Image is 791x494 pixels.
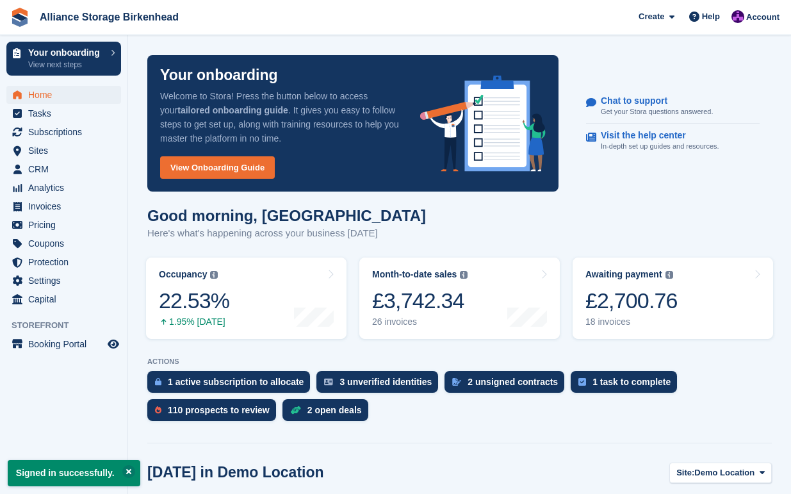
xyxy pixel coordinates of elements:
[28,290,105,308] span: Capital
[585,288,678,314] div: £2,700.76
[6,290,121,308] a: menu
[316,371,444,399] a: 3 unverified identities
[601,130,709,141] p: Visit the help center
[578,378,586,386] img: task-75834270c22a3079a89374b754ae025e5fb1db73e45f91037f5363f120a921f8.svg
[6,123,121,141] a: menu
[282,399,375,427] a: 2 open deals
[339,377,432,387] div: 3 unverified identities
[601,106,713,117] p: Get your Stora questions answered.
[6,179,121,197] a: menu
[28,104,105,122] span: Tasks
[28,142,105,160] span: Sites
[746,11,779,24] span: Account
[6,160,121,178] a: menu
[28,216,105,234] span: Pricing
[6,104,121,122] a: menu
[210,271,218,279] img: icon-info-grey-7440780725fd019a000dd9b08b2336e03edf1995a4989e88bcd33f0948082b44.svg
[10,8,29,27] img: stora-icon-8386f47178a22dfd0bd8f6a31ec36ba5ce8667c1dd55bd0f319d3a0aa187defe.svg
[28,179,105,197] span: Analytics
[6,216,121,234] a: menu
[147,399,282,427] a: 110 prospects to review
[6,335,121,353] a: menu
[6,86,121,104] a: menu
[702,10,720,23] span: Help
[28,59,104,70] p: View next steps
[28,197,105,215] span: Invoices
[147,371,316,399] a: 1 active subscription to allocate
[601,95,703,106] p: Chat to support
[28,235,105,252] span: Coupons
[6,253,121,271] a: menu
[159,288,229,314] div: 22.53%
[28,335,105,353] span: Booking Portal
[586,89,760,124] a: Chat to support Get your Stora questions answered.
[307,405,362,415] div: 2 open deals
[639,10,664,23] span: Create
[586,124,760,158] a: Visit the help center In-depth set up guides and resources.
[159,317,229,327] div: 1.95% [DATE]
[28,48,104,57] p: Your onboarding
[159,269,207,280] div: Occupancy
[592,377,671,387] div: 1 task to complete
[290,406,301,415] img: deal-1b604bf984904fb50ccaf53a9ad4b4a5d6e5aea283cecdc64d6e3604feb123c2.svg
[452,378,461,386] img: contract_signature_icon-13c848040528278c33f63329250d36e43548de30e8caae1d1a13099fd9432cc5.svg
[28,272,105,290] span: Settings
[28,86,105,104] span: Home
[6,272,121,290] a: menu
[6,42,121,76] a: Your onboarding View next steps
[28,160,105,178] span: CRM
[6,197,121,215] a: menu
[160,156,275,179] a: View Onboarding Guide
[676,466,694,479] span: Site:
[372,288,468,314] div: £3,742.34
[8,460,140,486] p: Signed in successfully.
[468,377,558,387] div: 2 unsigned contracts
[669,463,772,484] button: Site: Demo Location
[147,358,772,366] p: ACTIONS
[35,6,184,28] a: Alliance Storage Birkenhead
[106,336,121,352] a: Preview store
[155,406,161,414] img: prospect-51fa495bee0391a8d652442698ab0144808aea92771e9ea1ae160a38d050c398.svg
[6,235,121,252] a: menu
[601,141,719,152] p: In-depth set up guides and resources.
[359,258,560,339] a: Month-to-date sales £3,742.34 26 invoices
[6,142,121,160] a: menu
[160,68,278,83] p: Your onboarding
[694,466,754,479] span: Demo Location
[571,371,683,399] a: 1 task to complete
[573,258,773,339] a: Awaiting payment £2,700.76 18 invoices
[460,271,468,279] img: icon-info-grey-7440780725fd019a000dd9b08b2336e03edf1995a4989e88bcd33f0948082b44.svg
[731,10,744,23] img: Romilly Norton
[160,89,400,145] p: Welcome to Stora! Press the button below to access your . It gives you easy to follow steps to ge...
[372,317,468,327] div: 26 invoices
[168,405,270,415] div: 110 prospects to review
[585,317,678,327] div: 18 invoices
[146,258,347,339] a: Occupancy 22.53% 1.95% [DATE]
[444,371,571,399] a: 2 unsigned contracts
[28,123,105,141] span: Subscriptions
[155,377,161,386] img: active_subscription_to_allocate_icon-d502201f5373d7db506a760aba3b589e785aa758c864c3986d89f69b8ff3...
[420,76,546,172] img: onboarding-info-6c161a55d2c0e0a8cae90662b2fe09162a5109e8cc188191df67fb4f79e88e88.svg
[147,207,426,224] h1: Good morning, [GEOGRAPHIC_DATA]
[324,378,333,386] img: verify_identity-adf6edd0f0f0b5bbfe63781bf79b02c33cf7c696d77639b501bdc392416b5a36.svg
[168,377,304,387] div: 1 active subscription to allocate
[665,271,673,279] img: icon-info-grey-7440780725fd019a000dd9b08b2336e03edf1995a4989e88bcd33f0948082b44.svg
[147,464,324,481] h2: [DATE] in Demo Location
[372,269,457,280] div: Month-to-date sales
[147,226,426,241] p: Here's what's happening across your business [DATE]
[28,253,105,271] span: Protection
[12,319,127,332] span: Storefront
[585,269,662,280] div: Awaiting payment
[177,105,288,115] strong: tailored onboarding guide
